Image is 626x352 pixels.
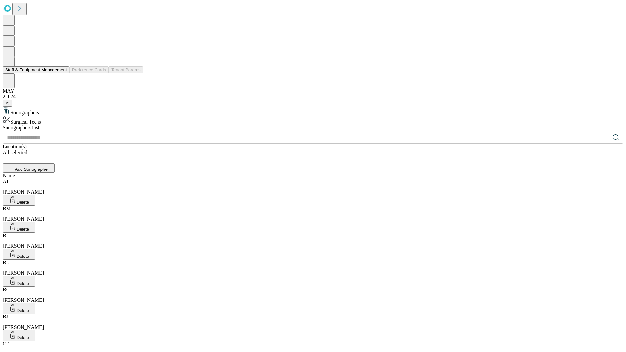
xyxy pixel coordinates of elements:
[17,281,29,286] span: Delete
[3,163,55,173] button: Add Sonographer
[69,66,109,73] button: Preference Cards
[15,167,49,172] span: Add Sonographer
[3,330,35,341] button: Delete
[3,94,623,100] div: 2.0.241
[3,303,35,314] button: Delete
[3,287,9,292] span: BC
[3,206,623,222] div: [PERSON_NAME]
[3,314,623,330] div: [PERSON_NAME]
[3,276,35,287] button: Delete
[3,249,35,260] button: Delete
[3,206,11,211] span: BM
[3,125,623,131] div: Sonographers List
[17,200,29,205] span: Delete
[5,101,10,106] span: @
[3,233,8,238] span: BI
[3,260,623,276] div: [PERSON_NAME]
[3,144,27,149] span: Location(s)
[3,314,8,319] span: BJ
[3,150,623,155] div: All selected
[3,179,8,184] span: AJ
[17,308,29,313] span: Delete
[3,66,69,73] button: Staff & Equipment Management
[3,100,12,107] button: @
[3,179,623,195] div: [PERSON_NAME]
[17,254,29,259] span: Delete
[3,107,623,116] div: Sonographers
[3,287,623,303] div: [PERSON_NAME]
[109,66,143,73] button: Tenant Params
[3,195,35,206] button: Delete
[17,227,29,232] span: Delete
[3,341,9,346] span: CE
[17,335,29,340] span: Delete
[3,222,35,233] button: Delete
[3,88,623,94] div: MAY
[3,173,623,179] div: Name
[3,116,623,125] div: Surgical Techs
[3,233,623,249] div: [PERSON_NAME]
[3,260,9,265] span: BL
